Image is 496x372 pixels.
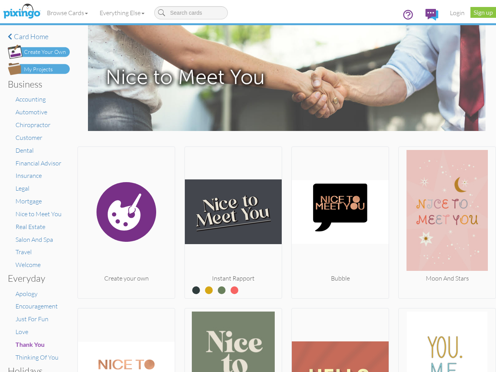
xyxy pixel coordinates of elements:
[15,108,47,116] a: Automotive
[8,273,64,283] h3: Everyday
[24,48,66,56] div: Create Your Own
[15,290,38,298] a: Apology
[1,2,42,21] img: pixingo logo
[444,3,470,22] a: Login
[15,223,45,231] a: Real Estate
[185,274,282,283] div: Instant Rapport
[15,172,42,179] a: Insurance
[15,210,62,218] a: Nice to Meet You
[15,341,45,348] a: Thank You
[8,63,70,75] img: my-projects-button.png
[15,134,42,141] a: Customer
[15,236,53,243] a: Salon And Spa
[15,248,32,256] a: Travel
[154,6,228,19] input: Search cards
[41,3,94,22] a: Browse Cards
[399,274,496,283] div: Moon And Stars
[15,121,50,129] a: Chiropractor
[15,261,41,269] a: Welcome
[470,7,496,18] a: Sign up
[15,353,59,361] a: Thinking Of You
[88,25,486,131] img: nice-to-meet-you.jpg
[24,65,53,74] div: My Projects
[8,79,64,89] h3: Business
[94,3,150,22] a: Everything Else
[399,150,496,274] img: 20201015-182829-51e4a9639e9b-250.jpg
[15,146,34,154] a: Dental
[185,150,282,274] img: 20250527-043656-4a68221cc664-250.jpg
[8,33,70,41] a: Card home
[15,95,46,103] a: Accounting
[15,184,29,192] a: Legal
[15,159,61,167] a: Financial Advisor
[292,274,389,283] div: Bubble
[78,274,175,283] div: Create your own
[15,315,48,323] a: Just For Fun
[15,302,58,310] a: Encouragement
[78,150,175,274] img: create.svg
[8,45,70,59] img: create-own-button.png
[425,9,438,21] img: comments.svg
[292,150,389,274] img: 20190519-053422-a5473d950488-250.jpg
[15,197,42,205] a: Mortgage
[15,328,28,336] a: Love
